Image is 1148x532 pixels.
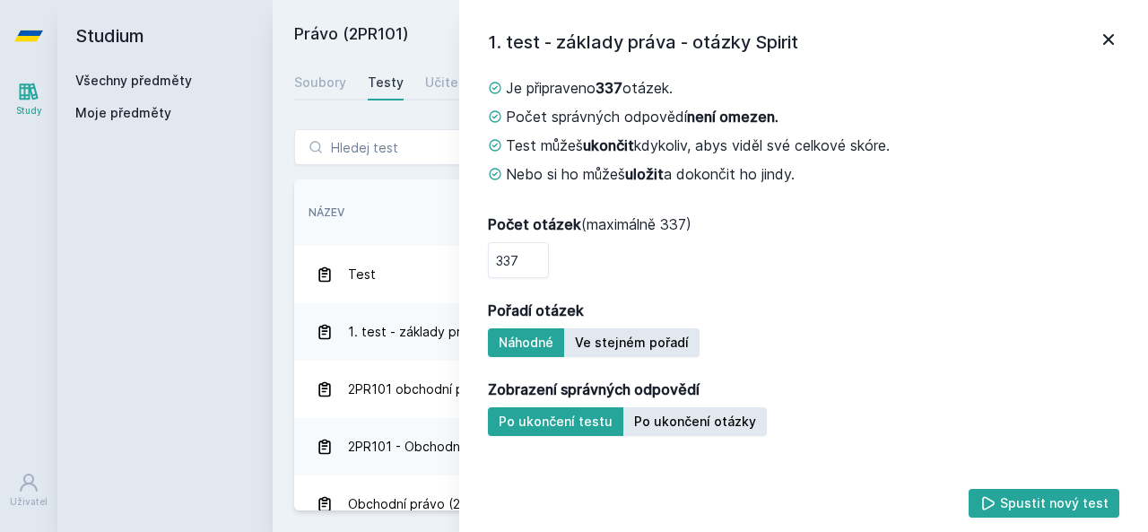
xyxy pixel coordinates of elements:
[488,379,700,400] strong: Zobrazení správných odpovědí
[294,22,926,50] h2: Právo (2PR101)
[294,65,346,100] a: Soubory
[368,65,404,100] a: Testy
[294,246,1126,303] a: Test 30. 12. 2018 320
[10,495,48,509] div: Uživatel
[488,214,691,235] span: (maximálně 337)
[506,135,890,156] span: Test můžeš kdykoliv, abys viděl své celkové skóre.
[488,328,564,357] button: Náhodné
[488,215,581,233] strong: Počet otázek
[4,463,54,518] a: Uživatel
[348,429,650,465] span: 2PR101 - Obchodní právo (nejaktuálnější, 12/2015)
[368,74,404,92] div: Testy
[506,106,778,127] span: Počet správných odpovědí
[348,257,376,292] span: Test
[348,486,546,522] span: Obchodní právo (2. test z práva)
[348,371,491,407] span: 2PR101 obchodní právo
[348,314,571,350] span: 1. test - základy práva - otázky Spirit
[16,104,42,118] div: Study
[294,129,524,165] input: Hledej test
[75,104,171,122] span: Moje předměty
[488,300,584,321] strong: Pořadí otázek
[425,74,470,92] div: Učitelé
[687,108,778,126] strong: není omezen.
[583,136,634,154] strong: ukončit
[294,418,1126,475] a: 2PR101 - Obchodní právo (nejaktuálnější, 12/2015) 30. 12. 2018 259
[625,165,664,183] strong: uložit
[506,163,795,185] span: Nebo si ho můžeš a dokončit ho jindy.
[4,72,54,126] a: Study
[294,303,1126,361] a: 1. test - základy práva - otázky Spirit 30. 12. 2018 337
[969,489,1120,518] button: Spustit nový test
[488,407,623,436] button: Po ukončení testu
[425,65,470,100] a: Učitelé
[294,361,1126,418] a: 2PR101 obchodní právo 30. 12. 2018 184
[309,205,344,221] button: Název
[623,407,767,436] button: Po ukončení otázky
[564,328,700,357] button: Ve stejném pořadí
[75,73,192,88] a: Všechny předměty
[294,74,346,92] div: Soubory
